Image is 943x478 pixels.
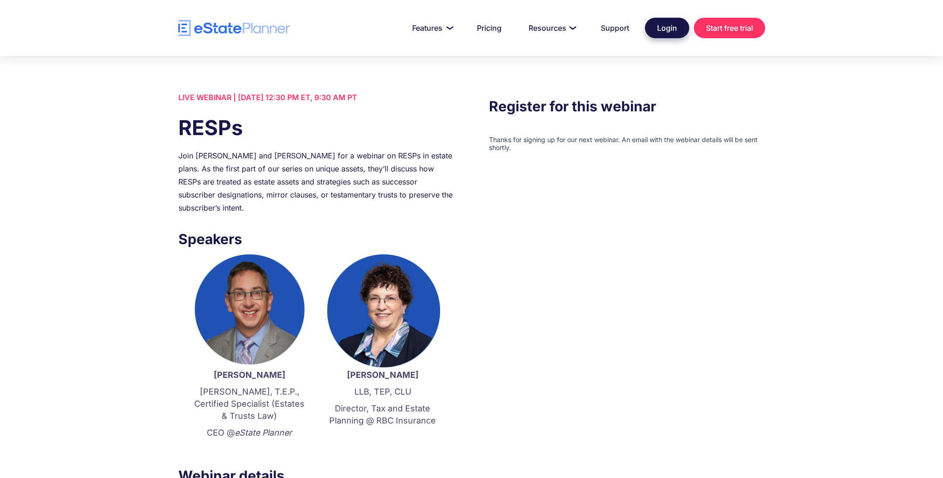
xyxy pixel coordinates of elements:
h3: Register for this webinar [489,96,765,117]
a: Login [645,18,689,38]
a: Support [590,19,640,37]
p: ‍ [192,444,307,456]
iframe: Form 0 [489,136,765,302]
a: Pricing [466,19,513,37]
strong: [PERSON_NAME] [214,370,285,380]
em: eState Planner [235,428,292,437]
a: Start free trial [694,18,765,38]
p: ‍ [326,431,440,444]
h1: RESPs [178,113,454,142]
p: LLB, TEP, CLU [326,386,440,398]
div: Join [PERSON_NAME] and [PERSON_NAME] for a webinar on RESPs in estate plans. As the first part of... [178,149,454,214]
a: home [178,20,290,36]
h3: Speakers [178,228,454,250]
a: Features [401,19,461,37]
p: [PERSON_NAME], T.E.P., Certified Specialist (Estates & Trusts Law) [192,386,307,422]
p: CEO @ [192,427,307,439]
a: Resources [517,19,585,37]
strong: [PERSON_NAME] [347,370,419,380]
p: Director, Tax and Estate Planning @ RBC Insurance [326,403,440,427]
div: LIVE WEBINAR | [DATE] 12:30 PM ET, 9:30 AM PT [178,91,454,104]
